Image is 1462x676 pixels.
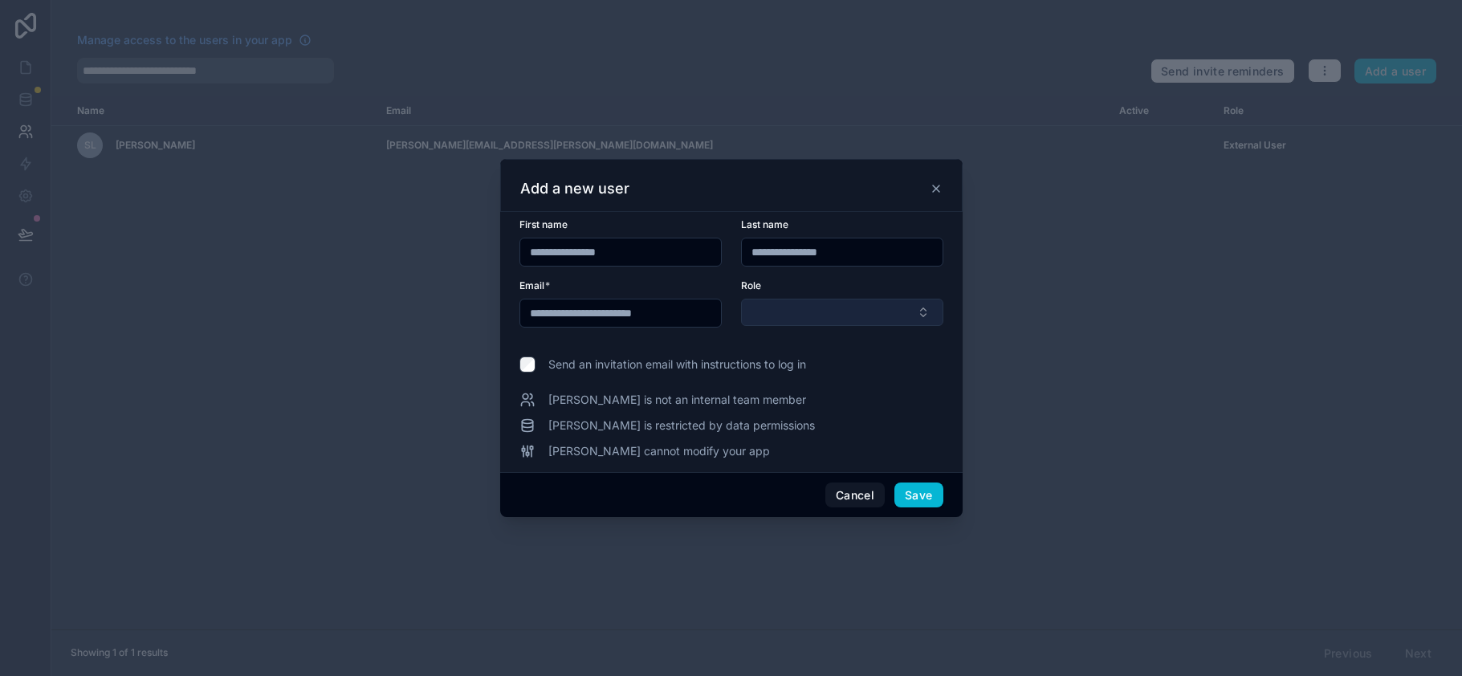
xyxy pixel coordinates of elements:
span: Last name [741,218,788,230]
button: Save [894,483,943,508]
h3: Add a new user [520,179,629,198]
span: Send an invitation email with instructions to log in [548,356,806,373]
span: [PERSON_NAME] is not an internal team member [548,392,806,408]
input: Send an invitation email with instructions to log in [519,356,536,373]
span: [PERSON_NAME] is restricted by data permissions [548,417,815,434]
button: Cancel [825,483,885,508]
button: Select Button [741,299,943,326]
span: Email [519,279,544,291]
span: First name [519,218,568,230]
span: [PERSON_NAME] cannot modify your app [548,443,770,459]
span: Role [741,279,761,291]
